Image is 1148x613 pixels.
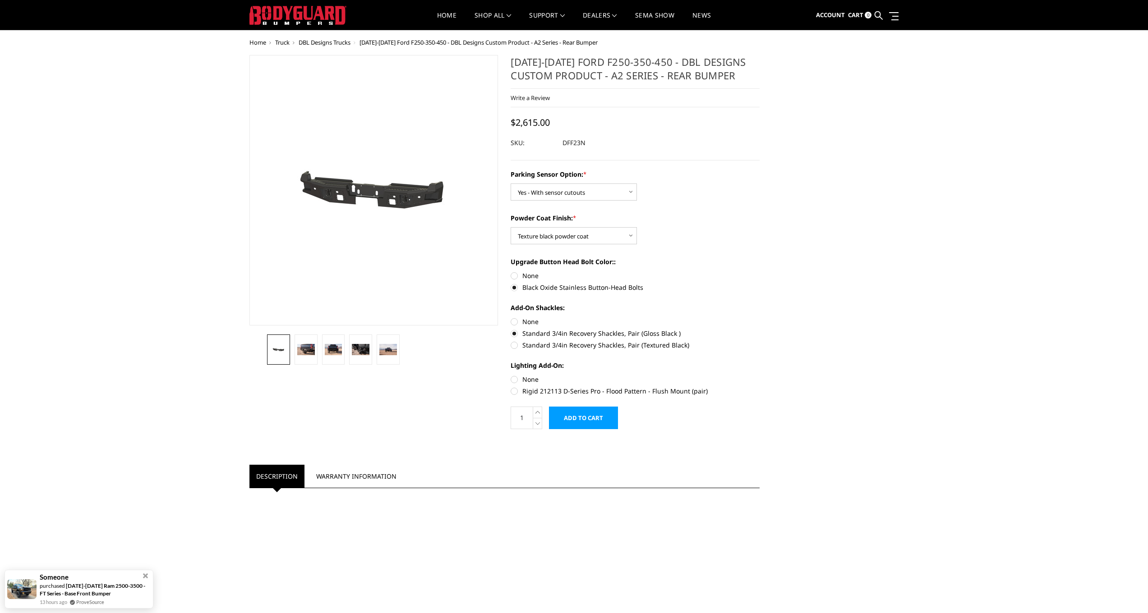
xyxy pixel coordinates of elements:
a: Home [437,12,456,30]
span: 0 [865,12,871,18]
a: Warranty Information [309,465,403,488]
a: [DATE]-[DATE] Ram 2500-3500 - FT Series - Base Front Bumper [40,582,145,597]
span: [DATE]-[DATE] Ford F250-350-450 - DBL Designs Custom Product - A2 Series - Rear Bumper [360,38,598,46]
label: Standard 3/4in Recovery Shackles, Pair (Gloss Black ) [511,329,760,338]
span: Someone [40,573,69,581]
a: ProveSource [76,598,104,606]
a: News [692,12,711,30]
img: 2023-2025 Ford F250-350-450 - DBL Designs Custom Product - A2 Series - Rear Bumper [297,344,315,356]
a: Account [816,3,845,27]
dt: SKU: [511,135,556,151]
img: BODYGUARD BUMPERS [249,6,346,25]
a: Support [529,12,565,30]
input: Add to Cart [549,407,618,429]
a: Home [249,38,266,46]
a: 2023-2025 Ford F250-350-450 - DBL Designs Custom Product - A2 Series - Rear Bumper [249,55,498,325]
a: shop all [475,12,511,30]
h1: [DATE]-[DATE] Ford F250-350-450 - DBL Designs Custom Product - A2 Series - Rear Bumper [511,55,760,89]
a: DBL Designs Trucks [299,38,350,46]
label: Black Oxide Stainless Button-Head Bolts [511,283,760,292]
label: Rigid 212113 D-Series Pro - Flood Pattern - Flush Mount (pair) [511,386,760,396]
a: Write a Review [511,94,550,102]
a: SEMA Show [635,12,674,30]
label: Upgrade Button Head Bolt Color:: [511,257,760,266]
a: Description [249,465,304,488]
a: Dealers [583,12,617,30]
img: provesource social proof notification image [7,579,37,599]
label: Lighting Add-On: [511,361,760,370]
label: None [511,375,760,384]
dd: DFF23N [562,135,586,151]
span: Account [816,11,845,19]
img: 2023-2025 Ford F250-350-450 - DBL Designs Custom Product - A2 Series - Rear Bumper [352,344,369,356]
span: Cart [848,11,863,19]
span: purchased [40,582,65,589]
label: Add-On Shackles: [511,303,760,312]
label: Standard 3/4in Recovery Shackles, Pair (Textured Black) [511,340,760,350]
label: None [511,271,760,280]
span: $2,615.00 [511,116,550,128]
a: Truck [275,38,290,46]
label: Powder Coat Finish: [511,213,760,223]
span: 13 hours ago [40,598,67,606]
a: Cart 0 [848,3,871,27]
img: 2023-2025 Ford F250-350-450 - DBL Designs Custom Product - A2 Series - Rear Bumper [270,345,287,353]
img: 2023-2025 Ford F250-350-450 - DBL Designs Custom Product - A2 Series - Rear Bumper [379,344,397,356]
label: None [511,317,760,326]
img: 2023-2025 Ford F250-350-450 - DBL Designs Custom Product - A2 Series - Rear Bumper [325,344,342,356]
label: Parking Sensor Option: [511,169,760,179]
